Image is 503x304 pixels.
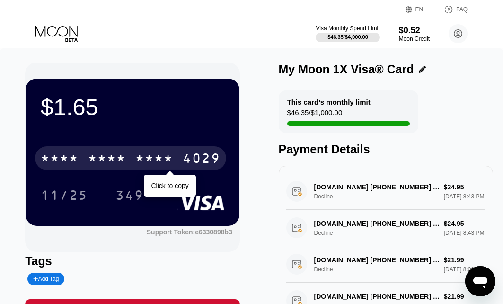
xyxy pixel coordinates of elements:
div: Tags [25,254,239,268]
div: $46.35 / $1,000.00 [287,108,343,121]
div: Add Tag [27,273,64,285]
div: Visa Monthly Spend Limit [316,25,379,32]
div: 349 [115,189,144,204]
div: FAQ [456,6,468,13]
div: 11/25 [34,183,95,207]
div: Click to copy [151,182,188,189]
div: EN [415,6,424,13]
div: Add Tag [33,276,59,282]
div: FAQ [434,5,468,14]
iframe: Button to launch messaging window [465,266,495,296]
div: $0.52 [399,26,430,36]
div: 11/25 [41,189,88,204]
div: 349 [108,183,151,207]
div: Support Token:e6330898b3 [147,228,232,236]
div: $1.65 [41,94,224,120]
div: Moon Credit [399,36,430,42]
div: EN [406,5,434,14]
div: 4029 [183,152,221,167]
div: Payment Details [279,143,493,156]
div: This card’s monthly limit [287,98,371,106]
div: $46.35 / $4,000.00 [327,34,368,40]
div: My Moon 1X Visa® Card [279,63,414,76]
div: Visa Monthly Spend Limit$46.35/$4,000.00 [316,25,379,42]
div: $0.52Moon Credit [399,26,430,42]
div: Support Token: e6330898b3 [147,228,232,236]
